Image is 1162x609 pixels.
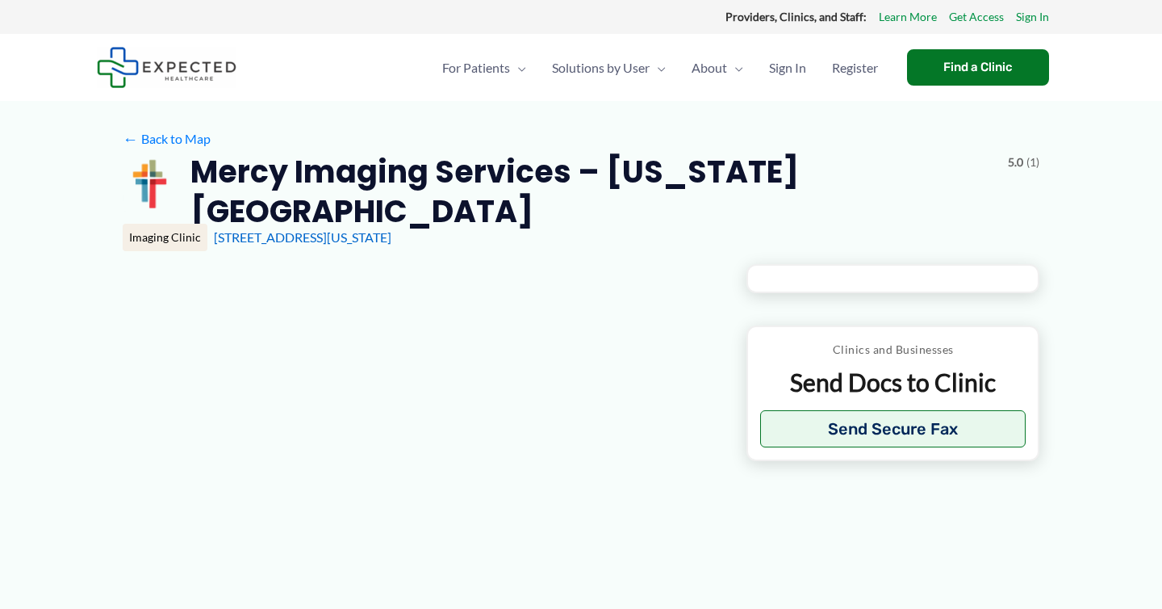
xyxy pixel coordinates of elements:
[756,40,819,96] a: Sign In
[552,40,650,96] span: Solutions by User
[949,6,1004,27] a: Get Access
[123,127,211,151] a: ←Back to Map
[429,40,539,96] a: For PatientsMenu Toggle
[190,152,995,232] h2: Mercy Imaging Services – [US_STATE][GEOGRAPHIC_DATA]
[907,49,1049,86] a: Find a Clinic
[679,40,756,96] a: AboutMenu Toggle
[510,40,526,96] span: Menu Toggle
[214,229,391,245] a: [STREET_ADDRESS][US_STATE]
[760,410,1026,447] button: Send Secure Fax
[442,40,510,96] span: For Patients
[123,131,138,146] span: ←
[819,40,891,96] a: Register
[1008,152,1023,173] span: 5.0
[692,40,727,96] span: About
[879,6,937,27] a: Learn More
[1026,152,1039,173] span: (1)
[760,367,1026,398] p: Send Docs to Clinic
[832,40,878,96] span: Register
[123,224,207,251] div: Imaging Clinic
[539,40,679,96] a: Solutions by UserMenu Toggle
[727,40,743,96] span: Menu Toggle
[725,10,867,23] strong: Providers, Clinics, and Staff:
[760,339,1026,360] p: Clinics and Businesses
[1016,6,1049,27] a: Sign In
[650,40,666,96] span: Menu Toggle
[429,40,891,96] nav: Primary Site Navigation
[97,47,236,88] img: Expected Healthcare Logo - side, dark font, small
[769,40,806,96] span: Sign In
